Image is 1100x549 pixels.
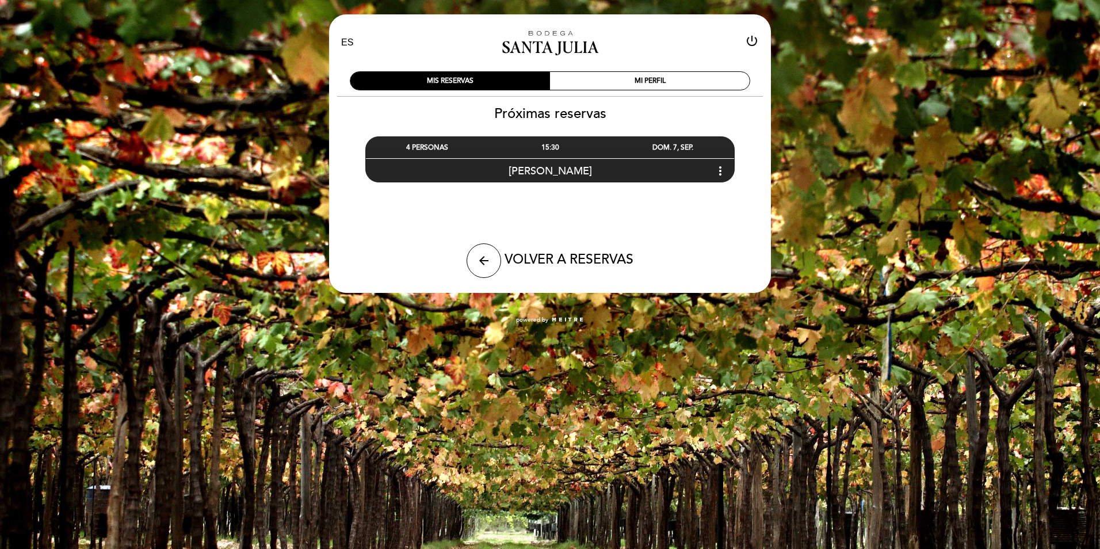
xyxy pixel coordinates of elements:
[509,165,592,177] span: [PERSON_NAME]
[366,137,488,158] div: 4 PERSONAS
[516,316,548,324] span: powered by
[745,34,759,48] i: power_settings_new
[329,105,771,122] h2: Próximas reservas
[612,137,734,158] div: DOM. 7, SEP.
[478,27,622,59] a: Bodega Santa Julia
[505,251,633,268] span: VOLVER A RESERVAS
[550,72,750,90] div: MI PERFIL
[713,164,727,178] i: more_vert
[477,254,491,268] i: arrow_back
[745,34,759,52] button: power_settings_new
[467,243,501,278] button: arrow_back
[551,317,584,323] img: MEITRE
[488,137,611,158] div: 15:30
[350,72,550,90] div: MIS RESERVAS
[516,316,584,324] a: powered by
